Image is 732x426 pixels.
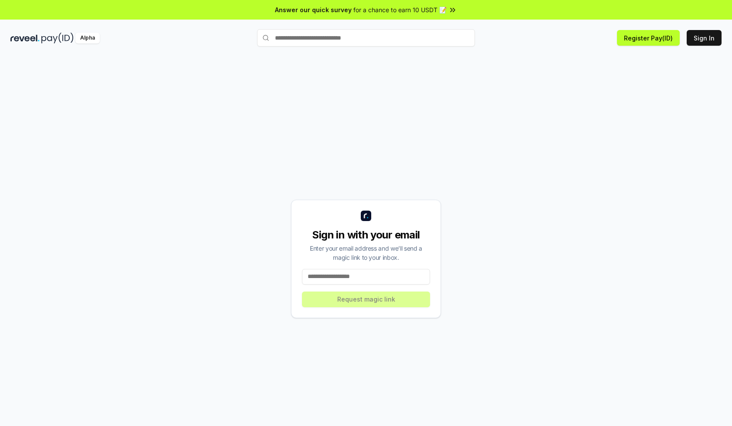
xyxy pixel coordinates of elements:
button: Sign In [687,30,722,46]
div: Sign in with your email [302,228,430,242]
img: reveel_dark [10,33,40,44]
div: Enter your email address and we’ll send a magic link to your inbox. [302,244,430,262]
img: pay_id [41,33,74,44]
div: Alpha [75,33,100,44]
img: logo_small [361,211,371,221]
span: for a chance to earn 10 USDT 📝 [353,5,447,14]
button: Register Pay(ID) [617,30,680,46]
span: Answer our quick survey [275,5,352,14]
